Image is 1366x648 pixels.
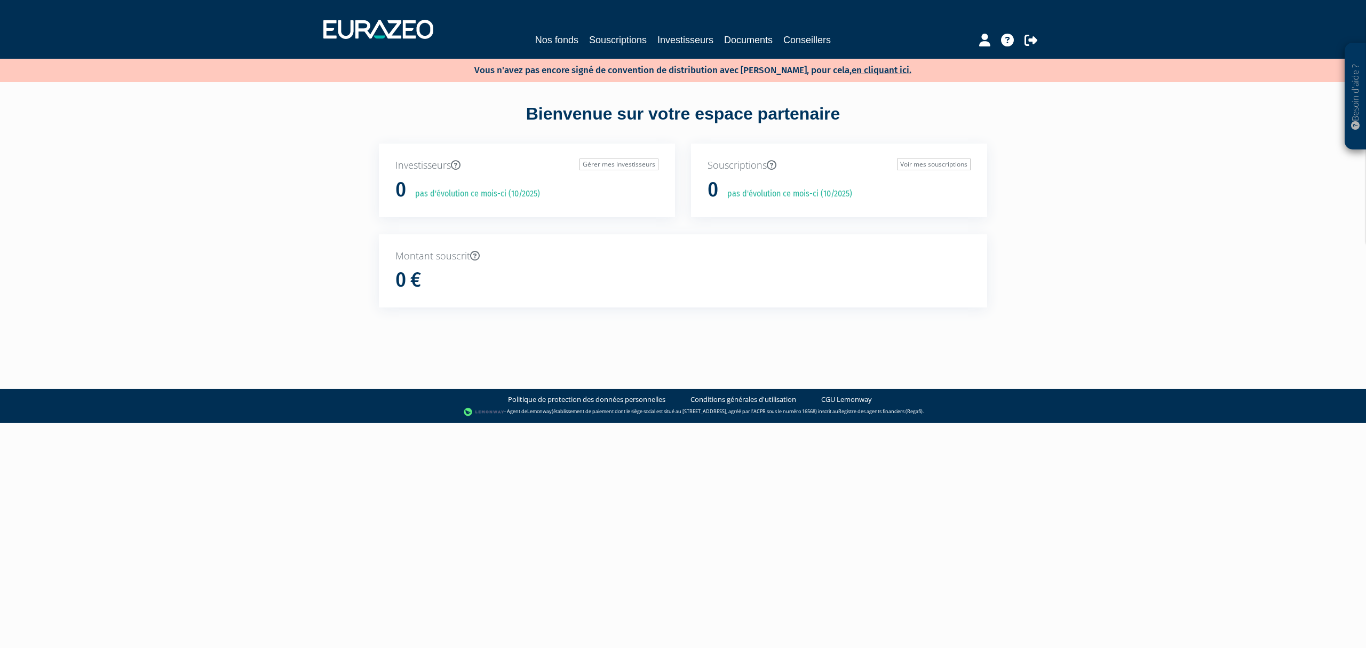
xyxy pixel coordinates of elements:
a: Conseillers [783,33,831,48]
p: pas d'évolution ce mois-ci (10/2025) [720,188,852,200]
div: Bienvenue sur votre espace partenaire [371,102,995,144]
a: Conditions générales d'utilisation [690,394,796,405]
img: 1732889491-logotype_eurazeo_blanc_rvb.png [323,20,433,39]
a: Voir mes souscriptions [897,159,971,170]
a: Lemonway [527,408,552,415]
h1: 0 [395,179,406,201]
a: Nos fonds [535,33,578,48]
a: Politique de protection des données personnelles [508,394,665,405]
p: Vous n'avez pas encore signé de convention de distribution avec [PERSON_NAME], pour cela, [443,61,911,77]
a: CGU Lemonway [821,394,872,405]
p: pas d'évolution ce mois-ci (10/2025) [408,188,540,200]
a: Souscriptions [589,33,647,48]
a: Documents [724,33,773,48]
p: Besoin d'aide ? [1349,49,1362,145]
div: - Agent de (établissement de paiement dont le siège social est situé au [STREET_ADDRESS], agréé p... [11,407,1355,417]
h1: 0 [708,179,718,201]
p: Souscriptions [708,159,971,172]
p: Montant souscrit [395,249,971,263]
img: logo-lemonway.png [464,407,505,417]
a: en cliquant ici. [852,65,911,76]
a: Registre des agents financiers (Regafi) [838,408,923,415]
a: Investisseurs [657,33,713,48]
h1: 0 € [395,269,421,291]
p: Investisseurs [395,159,658,172]
a: Gérer mes investisseurs [579,159,658,170]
